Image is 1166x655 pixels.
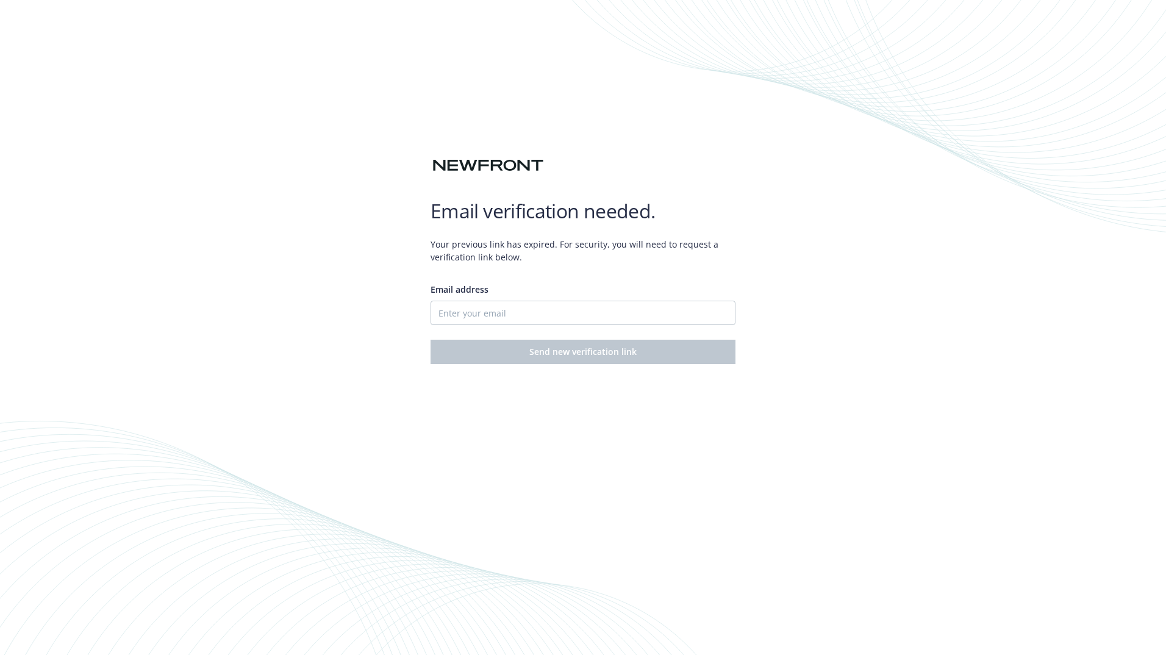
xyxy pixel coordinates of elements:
[431,228,735,273] span: Your previous link has expired. For security, you will need to request a verification link below.
[529,346,637,357] span: Send new verification link
[431,284,488,295] span: Email address
[431,155,546,176] img: Newfront logo
[431,199,735,223] h1: Email verification needed.
[431,340,735,364] button: Send new verification link
[431,301,735,325] input: Enter your email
